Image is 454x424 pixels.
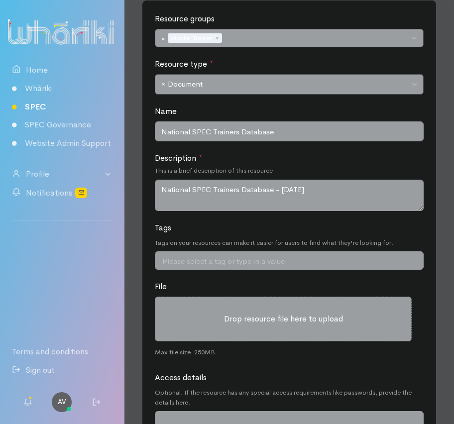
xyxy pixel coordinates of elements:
small: Max file size: 250MB [155,347,412,357]
a: AV [52,392,72,412]
iframe: LinkedIn Embedded Content [42,226,82,238]
li: Master Trainer [168,33,222,43]
span: Remove all items [161,79,165,90]
small: Optional. If the resource has any special access requirements like passwords, provide the details... [155,388,424,407]
label: Access details [155,372,207,384]
span: × [216,33,219,43]
small: Tags on your resources can make it easier for users to find what they're looking for. [155,238,424,248]
span: Remove all items [161,33,165,45]
small: This is a brief description of this resource [155,166,424,176]
label: Resource type [155,58,214,70]
span: Document [155,74,424,95]
label: Tags [155,222,171,234]
label: Resource groups [155,13,215,25]
label: Description [155,152,203,164]
span: Drop resource file here to upload [224,314,343,324]
label: File [155,281,167,293]
span: Document [161,79,409,90]
label: Name [155,106,177,117]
